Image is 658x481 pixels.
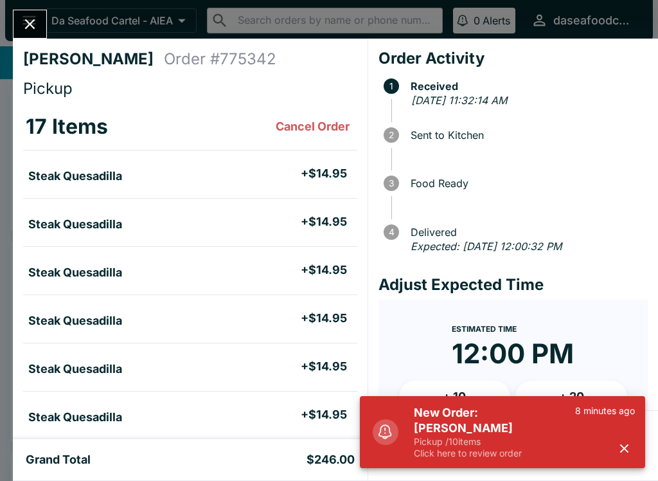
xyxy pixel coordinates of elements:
span: Pickup [23,79,73,98]
text: 3 [389,178,394,188]
text: 4 [388,227,394,237]
text: 2 [389,130,394,140]
span: Received [404,80,648,92]
h5: Steak Quesadilla [28,313,122,329]
h5: Steak Quesadilla [28,217,122,232]
button: + 10 [399,381,511,413]
button: Cancel Order [271,114,355,140]
h5: + $14.95 [301,262,347,278]
h5: + $14.95 [301,166,347,181]
em: [DATE] 11:32:14 AM [411,94,507,107]
h5: Grand Total [26,452,91,467]
span: Estimated Time [452,324,517,334]
text: 1 [389,81,393,91]
h4: Order # 775342 [164,50,276,69]
span: Delivered [404,226,648,238]
button: + 20 [515,381,627,413]
p: 8 minutes ago [575,405,635,417]
time: 12:00 PM [452,337,574,370]
p: Click here to review order [414,448,575,459]
h5: + $14.95 [301,407,347,422]
h5: $246.00 [307,452,355,467]
button: Close [13,10,46,38]
h4: Adjust Expected Time [378,275,648,295]
h5: New Order: [PERSON_NAME] [414,405,575,436]
h5: Steak Quesadilla [28,168,122,184]
em: Expected: [DATE] 12:00:32 PM [411,240,562,253]
h5: Steak Quesadilla [28,410,122,425]
p: Pickup / 10 items [414,436,575,448]
h3: 17 Items [26,114,108,140]
h4: [PERSON_NAME] [23,50,164,69]
h5: Steak Quesadilla [28,361,122,377]
h5: Steak Quesadilla [28,265,122,280]
h5: + $14.95 [301,311,347,326]
span: Sent to Kitchen [404,129,648,141]
h5: + $14.95 [301,359,347,374]
h5: + $14.95 [301,214,347,230]
span: Food Ready [404,177,648,189]
h4: Order Activity [378,49,648,68]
